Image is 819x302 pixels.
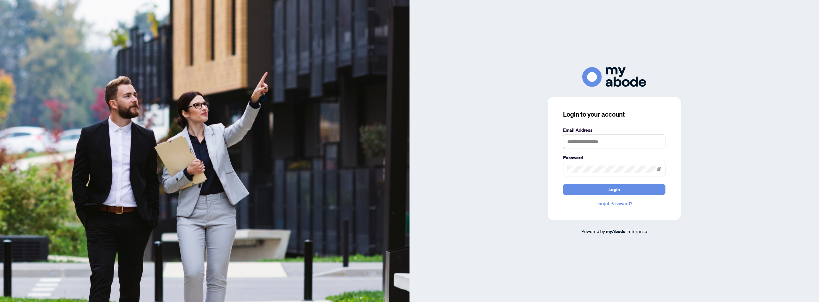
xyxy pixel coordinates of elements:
h3: Login to your account [563,110,665,119]
a: Forgot Password? [563,200,665,207]
label: Password [563,154,665,161]
span: Enterprise [626,228,647,234]
span: Login [608,184,620,195]
img: ma-logo [582,67,646,87]
label: Email Address [563,127,665,134]
span: Powered by [581,228,605,234]
button: Login [563,184,665,195]
a: myAbode [606,228,625,235]
span: eye-invisible [657,167,661,171]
